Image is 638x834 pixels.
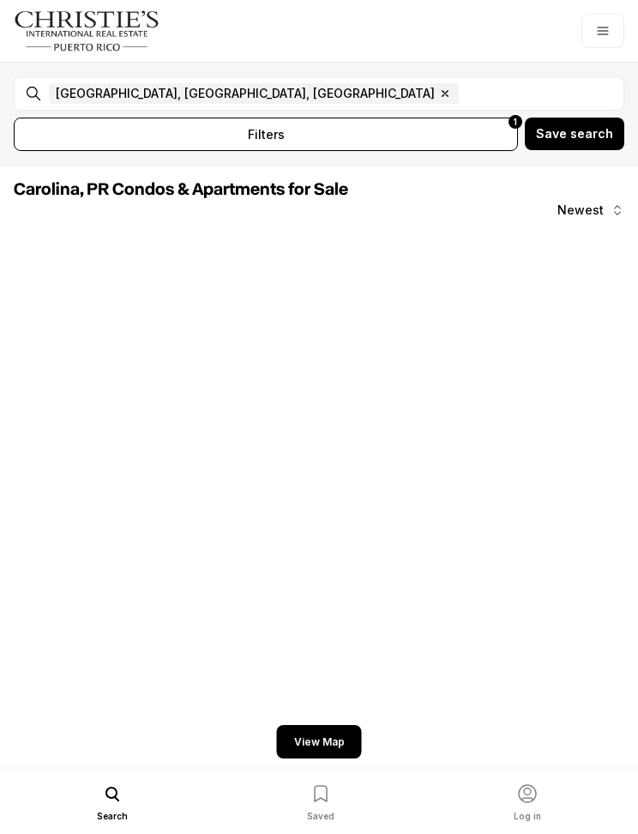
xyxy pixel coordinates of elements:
button: Newest [547,193,635,227]
span: Newest [557,203,604,217]
button: View Map [277,725,362,758]
span: filters [248,125,285,143]
span: Carolina, PR Condos & Apartments for Sale [14,181,348,198]
button: Save search [525,118,624,150]
span: 1 [514,115,517,129]
span: [GEOGRAPHIC_DATA], [GEOGRAPHIC_DATA], [GEOGRAPHIC_DATA] [56,87,435,100]
button: filters1 [14,118,518,151]
span: Save search [536,127,613,141]
img: logo [14,10,160,51]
